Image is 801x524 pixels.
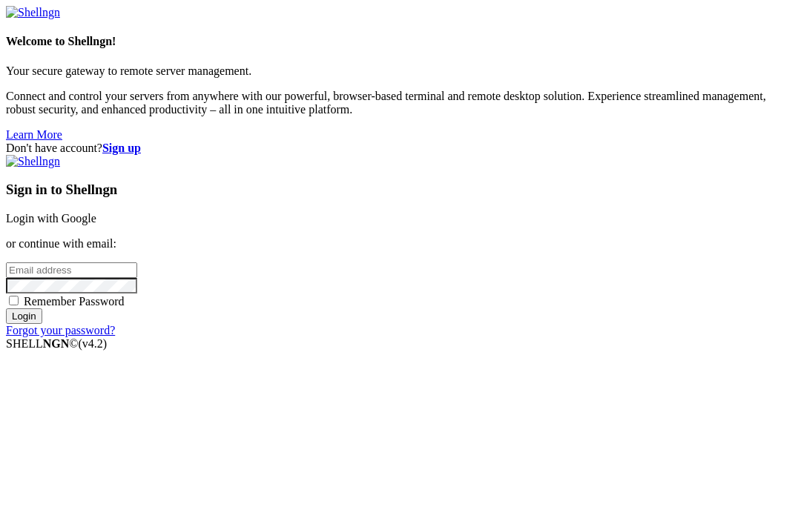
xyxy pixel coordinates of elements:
p: or continue with email: [6,237,795,251]
input: Email address [6,262,137,278]
span: 4.2.0 [79,337,108,350]
p: Connect and control your servers from anywhere with our powerful, browser-based terminal and remo... [6,90,795,116]
a: Forgot your password? [6,324,115,336]
a: Sign up [102,142,141,154]
img: Shellngn [6,155,60,168]
a: Learn More [6,128,62,141]
span: Remember Password [24,295,125,308]
h3: Sign in to Shellngn [6,182,795,198]
p: Your secure gateway to remote server management. [6,64,795,78]
b: NGN [43,337,70,350]
a: Login with Google [6,212,96,225]
input: Login [6,308,42,324]
h4: Welcome to Shellngn! [6,35,795,48]
img: Shellngn [6,6,60,19]
div: Don't have account? [6,142,795,155]
span: SHELL © [6,337,107,350]
input: Remember Password [9,296,19,305]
